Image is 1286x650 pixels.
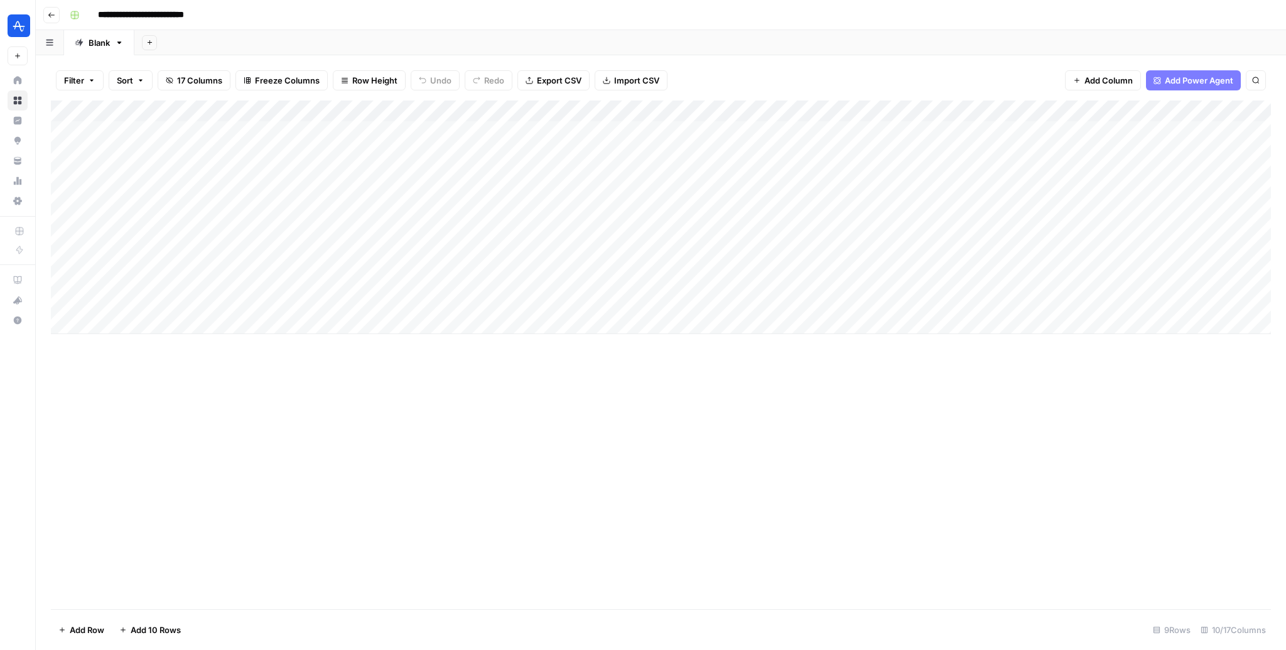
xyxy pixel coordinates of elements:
div: Blank [89,36,110,49]
a: Your Data [8,151,28,171]
div: 9 Rows [1148,620,1196,640]
span: Row Height [352,74,397,87]
button: Add Row [51,620,112,640]
button: Redo [465,70,512,90]
button: Sort [109,70,153,90]
span: Add Column [1084,74,1133,87]
button: Add Power Agent [1146,70,1241,90]
a: Settings [8,191,28,211]
a: Home [8,70,28,90]
button: Row Height [333,70,406,90]
button: What's new? [8,290,28,310]
button: Add 10 Rows [112,620,188,640]
span: 17 Columns [177,74,222,87]
button: Undo [411,70,460,90]
span: Add 10 Rows [131,624,181,636]
a: Insights [8,111,28,131]
span: Import CSV [614,74,659,87]
div: What's new? [8,291,27,310]
span: Filter [64,74,84,87]
button: Filter [56,70,104,90]
button: Workspace: Amplitude [8,10,28,41]
a: Opportunities [8,131,28,151]
a: Usage [8,171,28,191]
a: AirOps Academy [8,270,28,290]
span: Add Power Agent [1165,74,1233,87]
span: Export CSV [537,74,581,87]
span: Sort [117,74,133,87]
span: Redo [484,74,504,87]
span: Freeze Columns [255,74,320,87]
img: Amplitude Logo [8,14,30,37]
button: 17 Columns [158,70,230,90]
a: Browse [8,90,28,111]
span: Add Row [70,624,104,636]
button: Freeze Columns [235,70,328,90]
button: Add Column [1065,70,1141,90]
button: Export CSV [517,70,590,90]
button: Help + Support [8,310,28,330]
a: Blank [64,30,134,55]
span: Undo [430,74,451,87]
div: 10/17 Columns [1196,620,1271,640]
button: Import CSV [595,70,667,90]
